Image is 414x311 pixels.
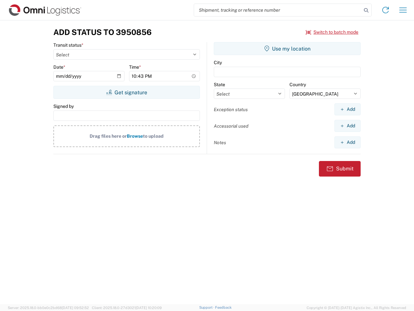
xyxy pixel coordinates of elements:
label: Signed by [53,103,74,109]
button: Submit [319,161,361,177]
label: State [214,82,225,87]
span: Copyright © [DATE]-[DATE] Agistix Inc., All Rights Reserved [307,305,406,311]
label: Notes [214,140,226,145]
span: Browse [127,133,143,139]
label: Accessorial used [214,123,248,129]
a: Feedback [215,305,232,309]
button: Add [334,103,361,115]
label: City [214,60,222,65]
a: Support [199,305,215,309]
span: Server: 2025.18.0-bb0e0c2bd68 [8,306,89,310]
button: Get signature [53,86,200,99]
span: [DATE] 10:20:09 [136,306,162,310]
button: Add [334,136,361,148]
button: Add [334,120,361,132]
input: Shipment, tracking or reference number [194,4,362,16]
span: Drag files here or [90,133,127,139]
span: Client: 2025.18.0-27d3021 [92,306,162,310]
label: Date [53,64,65,70]
button: Use my location [214,42,361,55]
span: to upload [143,133,164,139]
label: Exception status [214,107,248,112]
label: Country [289,82,306,87]
span: [DATE] 09:52:52 [62,306,89,310]
label: Transit status [53,42,83,48]
button: Switch to batch mode [306,27,358,38]
h3: Add Status to 3950856 [53,28,152,37]
label: Time [129,64,141,70]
